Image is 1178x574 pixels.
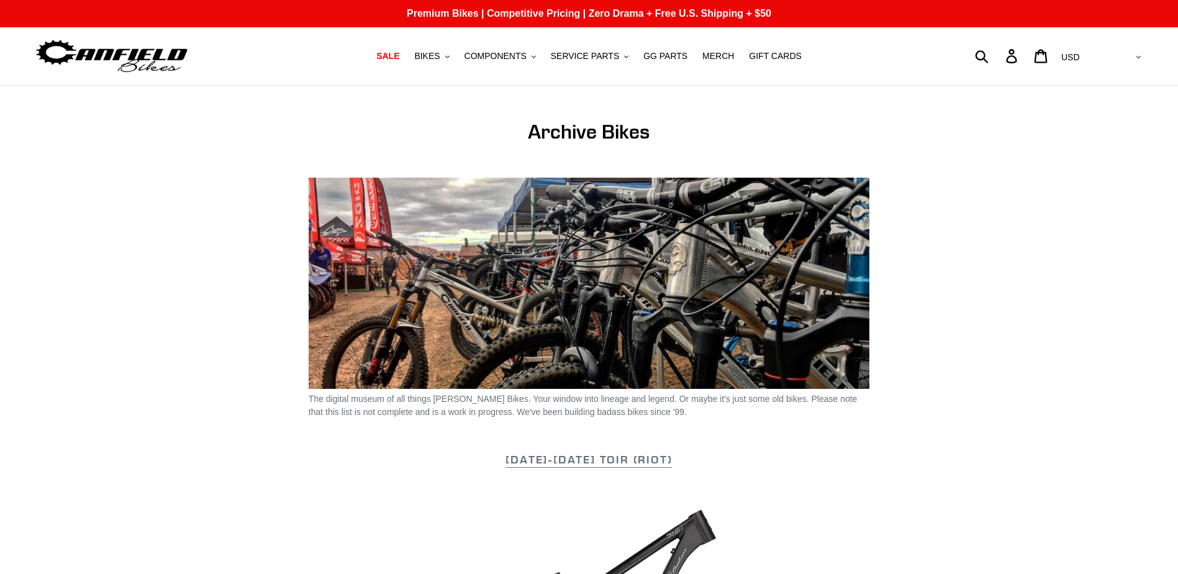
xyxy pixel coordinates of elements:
[643,51,687,61] span: GG PARTS
[408,48,455,65] button: BIKES
[309,178,869,389] img: Canfield-Bikes-Demo.jpg
[309,120,869,143] h1: Archive Bikes
[370,48,406,65] a: SALE
[749,51,802,61] span: GIFT CARDS
[464,51,527,61] span: COMPONENTS
[637,48,694,65] a: GG PARTS
[545,48,635,65] button: SERVICE PARTS
[34,37,189,76] img: Canfield Bikes
[309,393,869,419] p: The digital museum of all things [PERSON_NAME] Bikes. Your window into lineage and legend. Or may...
[376,51,399,61] span: SALE
[982,42,1013,70] input: Search
[505,452,672,468] a: [DATE]-[DATE] Toir (Riot)
[702,51,734,61] span: MERCH
[414,51,440,61] span: BIKES
[743,48,808,65] a: GIFT CARDS
[696,48,740,65] a: MERCH
[551,51,619,61] span: SERVICE PARTS
[458,48,542,65] button: COMPONENTS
